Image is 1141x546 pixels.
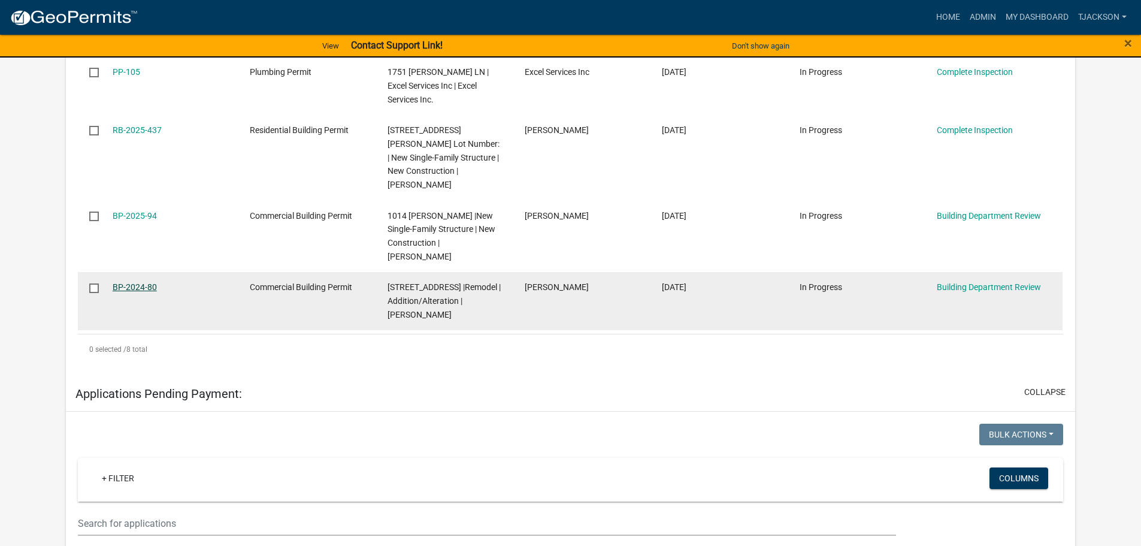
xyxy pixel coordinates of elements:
span: 12/05/2024 [662,282,686,292]
span: 930 THOMPSON STREET Lot Number: | New Single-Family Structure | New Construction | Derek Coombs [388,125,500,189]
span: 1014 THOMPSON |New Single-Family Structure | New Construction | Emily Estes [388,211,495,261]
span: In Progress [800,125,842,135]
span: 835 PIKE STREET |Remodel | Addition/Alteration | Sara Caffrey [388,282,501,319]
a: + Filter [92,467,144,489]
div: 8 total [78,334,1063,364]
a: Complete Inspection [937,125,1013,135]
span: 07/11/2025 [662,211,686,221]
a: PP-105 [113,67,140,77]
button: Columns [989,467,1048,489]
span: Residential Building Permit [250,125,349,135]
span: In Progress [800,67,842,77]
span: In Progress [800,211,842,221]
a: Building Department Review [937,282,1041,292]
a: Building Department Review [937,211,1041,221]
span: Emily Estes [525,211,589,221]
a: TJackson [1073,6,1131,29]
span: Derek Coombs [525,125,589,135]
button: Close [1124,36,1132,50]
input: Search for applications [78,511,895,536]
span: Commercial Building Permit [250,211,352,221]
a: RB-2025-437 [113,125,162,135]
span: 08/13/2025 [662,67,686,77]
a: View [317,36,344,56]
span: Excel Services Inc [525,67,589,77]
span: In Progress [800,282,842,292]
span: 08/11/2025 [662,125,686,135]
a: Home [931,6,965,29]
strong: Contact Support Link! [351,40,443,51]
span: Sara Caffrey [525,282,589,292]
span: × [1124,35,1132,52]
a: Admin [965,6,1001,29]
button: collapse [1024,386,1066,399]
span: 0 selected / [89,345,126,354]
button: Don't show again [727,36,794,56]
a: BP-2025-94 [113,211,157,221]
a: My Dashboard [1001,6,1073,29]
a: Complete Inspection [937,67,1013,77]
button: Bulk Actions [979,424,1063,445]
span: Commercial Building Permit [250,282,352,292]
h5: Applications Pending Payment: [75,387,242,401]
span: Plumbing Permit [250,67,311,77]
span: 1751 PENNY MARTIN LN | Excel Services Inc | Excel Services Inc. [388,67,489,104]
a: BP-2024-80 [113,282,157,292]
